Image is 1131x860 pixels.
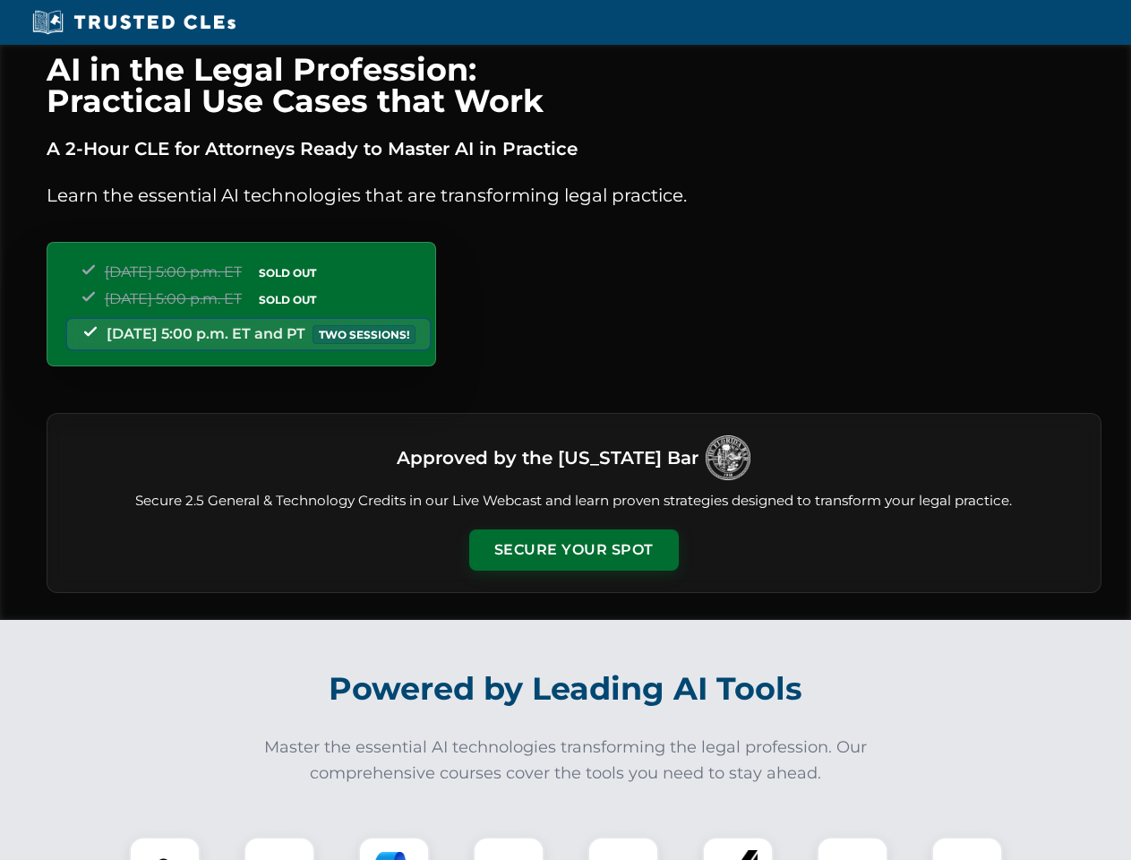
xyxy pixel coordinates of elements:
span: [DATE] 5:00 p.m. ET [105,263,242,280]
button: Secure Your Spot [469,529,679,571]
p: Master the essential AI technologies transforming the legal profession. Our comprehensive courses... [253,735,879,787]
span: [DATE] 5:00 p.m. ET [105,290,242,307]
p: A 2-Hour CLE for Attorneys Ready to Master AI in Practice [47,134,1101,163]
p: Secure 2.5 General & Technology Credits in our Live Webcast and learn proven strategies designed ... [69,491,1079,512]
img: Trusted CLEs [27,9,241,36]
h3: Approved by the [US_STATE] Bar [397,442,698,474]
span: SOLD OUT [253,290,322,309]
h1: AI in the Legal Profession: Practical Use Cases that Work [47,54,1101,116]
p: Learn the essential AI technologies that are transforming legal practice. [47,181,1101,210]
img: Logo [706,435,750,480]
span: SOLD OUT [253,263,322,282]
h2: Powered by Leading AI Tools [70,658,1062,720]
